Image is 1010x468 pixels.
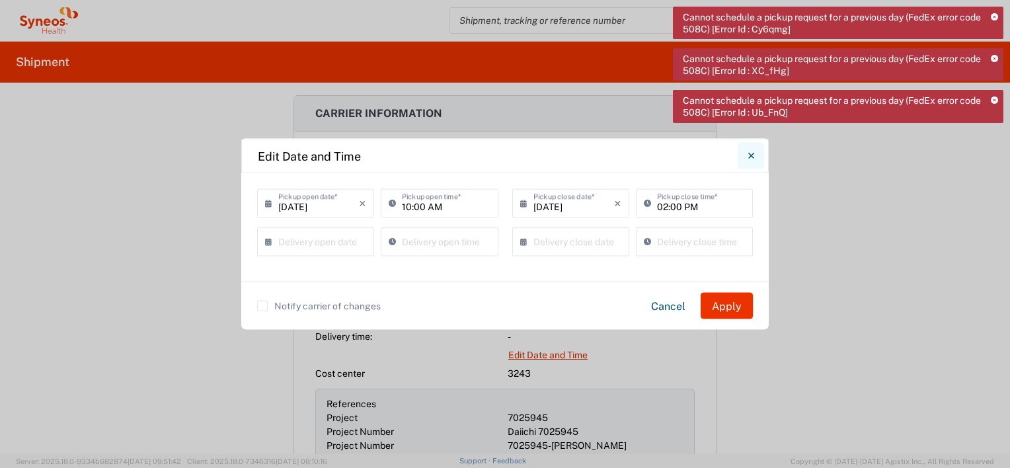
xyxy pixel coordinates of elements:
h4: Edit Date and Time [258,147,361,165]
button: Cancel [641,293,696,319]
button: Apply [701,293,753,319]
span: Cannot schedule a pickup request for a previous day (FedEx error code 508C) [Error Id : XC_fHg] [683,53,982,77]
i: × [614,193,621,214]
span: Cannot schedule a pickup request for a previous day (FedEx error code 508C) [Error Id : Ub_FnQ] [683,95,982,118]
span: Cannot schedule a pickup request for a previous day (FedEx error code 508C) [Error Id : Cy6qmg] [683,11,982,35]
i: × [359,193,366,214]
label: Notify carrier of changes [257,301,381,311]
button: Close [738,143,764,169]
